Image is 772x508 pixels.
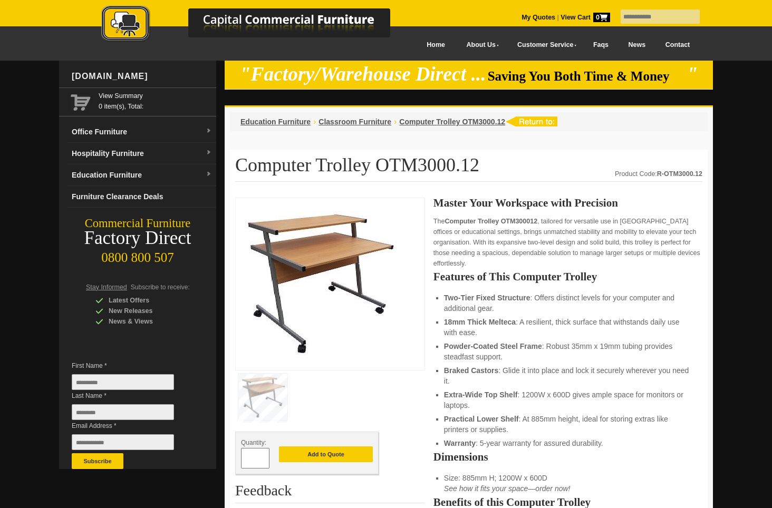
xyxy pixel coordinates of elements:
[444,294,530,302] strong: Two-Tier Fixed Structure
[206,128,212,134] img: dropdown
[394,116,397,127] li: ›
[522,14,555,21] a: My Quotes
[444,342,542,350] strong: Powder-Coated Steel Frame
[615,169,702,179] div: Product Code:
[206,171,212,178] img: dropdown
[67,121,216,143] a: Office Furnituredropdown
[240,63,486,85] em: "Factory/Warehouse Direct ...
[99,91,212,110] span: 0 item(s), Total:
[444,292,692,314] li: : Offers distinct levels for your computer and additional gear.
[72,5,441,44] img: Capital Commercial Furniture Logo
[240,118,311,126] a: Education Furniture
[433,198,702,208] h2: Master Your Workspace with Precision
[444,414,692,435] li: : At 885mm height, ideal for storing extras like printers or supplies.
[59,216,216,231] div: Commercial Furniture
[433,216,702,269] p: The , tailored for versatile use in [GEOGRAPHIC_DATA] offices or educational settings, brings unm...
[506,33,583,57] a: Customer Service
[561,14,610,21] strong: View Cart
[67,164,216,186] a: Education Furnituredropdown
[241,203,399,362] img: Computer Trolley OTM3000.12
[583,33,619,57] a: Faqs
[67,61,216,92] div: [DOMAIN_NAME]
[619,33,655,57] a: News
[444,390,518,399] strong: Extra-Wide Top Shelf
[444,365,692,386] li: : Glide it into place and lock it securely wherever you need it.
[235,483,425,503] h2: Feedback
[279,446,373,462] button: Add to Quote
[72,421,190,431] span: Email Address *
[657,170,702,178] strong: R-OTM3000.12
[72,374,174,390] input: First Name *
[241,439,266,446] span: Quantity:
[687,63,698,85] em: "
[131,284,190,291] span: Subscribe to receive:
[72,5,441,47] a: Capital Commercial Furniture Logo
[95,316,196,327] div: News & Views
[488,69,686,83] span: Saving You Both Time & Money
[72,390,190,401] span: Last Name *
[444,318,516,326] strong: 18mm Thick Melteca
[319,118,391,126] a: Classroom Furniture
[655,33,700,57] a: Contact
[444,389,692,411] li: : 1200W x 600D gives ample space for monitors or laptops.
[86,284,127,291] span: Stay Informed
[593,13,610,22] span: 0
[444,438,692,448] li: : 5-year warranty for assured durability.
[72,404,174,420] input: Last Name *
[444,439,476,447] strong: Warranty
[444,484,571,493] em: See how it fits your space—order now!
[444,366,499,375] strong: Braked Castors
[433,452,702,462] h2: Dimensions
[433,271,702,282] h2: Features of This Computer Trolley
[399,118,505,126] a: Computer Trolley OTM3000.12
[206,150,212,156] img: dropdown
[505,116,557,126] img: return to
[95,306,196,316] div: New Releases
[444,317,692,338] li: : A resilient, thick surface that withstands daily use with ease.
[444,341,692,362] li: : Robust 35mm x 19mm tubing provides steadfast support.
[72,360,190,371] span: First Name *
[95,295,196,306] div: Latest Offers
[99,91,212,101] a: View Summary
[445,218,537,225] strong: Computer Trolley OTM300012
[72,453,123,469] button: Subscribe
[444,473,692,494] li: Size: 885mm H; 1200W x 600D
[67,186,216,208] a: Furniture Clearance Deals
[59,245,216,265] div: 0800 800 507
[313,116,316,127] li: ›
[72,434,174,450] input: Email Address *
[559,14,610,21] a: View Cart0
[59,231,216,246] div: Factory Direct
[433,497,702,507] h2: Benefits of this Computer Trolley
[67,143,216,164] a: Hospitality Furnituredropdown
[444,415,519,423] strong: Practical Lower Shelf
[455,33,506,57] a: About Us
[235,155,702,182] h1: Computer Trolley OTM3000.12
